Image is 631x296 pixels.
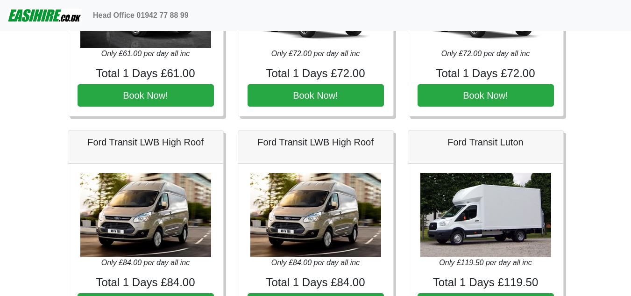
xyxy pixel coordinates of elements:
[439,259,532,267] i: Only £119.50 per day all inc
[93,11,189,19] b: Head Office 01942 77 88 99
[441,50,530,58] i: Only £72.00 per day all inc
[271,259,360,267] i: Only £84.00 per day all inc
[78,137,214,148] h5: Ford Transit LWB High Roof
[248,276,384,289] h4: Total 1 Days £84.00
[248,67,384,80] h4: Total 1 Days £72.00
[420,173,551,257] img: Ford Transit Luton
[80,173,211,257] img: Ford Transit LWB High Roof
[418,67,554,80] h4: Total 1 Days £72.00
[248,137,384,148] h5: Ford Transit LWB High Roof
[89,6,192,25] a: Head Office 01942 77 88 99
[78,67,214,80] h4: Total 1 Days £61.00
[418,137,554,148] h5: Ford Transit Luton
[7,6,82,25] img: easihire_logo_small.png
[418,84,554,107] button: Book Now!
[101,259,190,267] i: Only £84.00 per day all inc
[271,50,360,58] i: Only £72.00 per day all inc
[250,173,381,257] img: Ford Transit LWB High Roof
[418,276,554,289] h4: Total 1 Days £119.50
[248,84,384,107] button: Book Now!
[101,50,190,58] i: Only £61.00 per day all inc
[78,276,214,289] h4: Total 1 Days £84.00
[78,84,214,107] button: Book Now!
